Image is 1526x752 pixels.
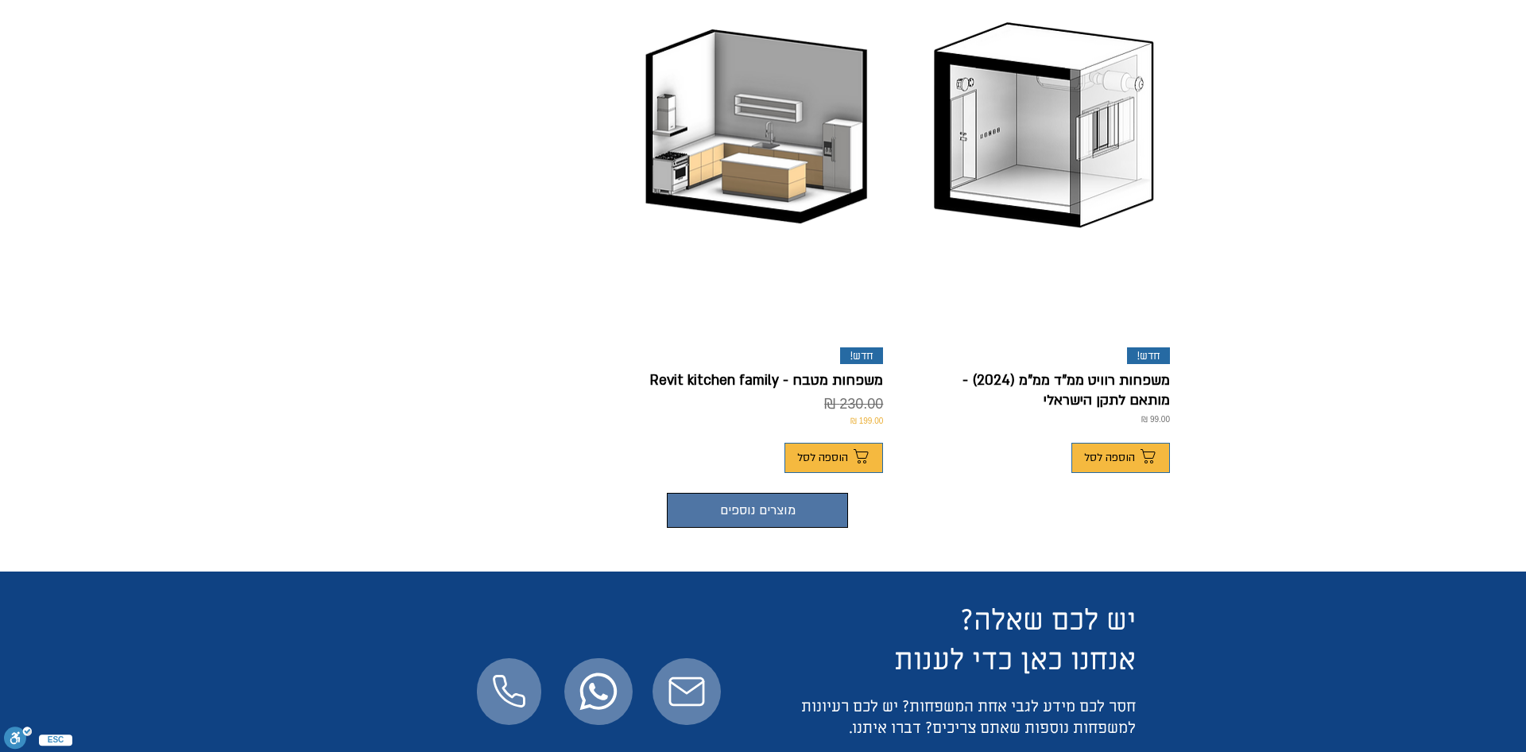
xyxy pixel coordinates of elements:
[840,347,883,364] div: חדש!
[1084,452,1135,464] span: הוספה לסל
[632,347,884,433] a: חדש! משפחות מטבח - Revit kitchen family230.00 ₪199.00 ₪
[797,452,848,464] span: הוספה לסל
[653,658,721,725] a: Mail
[918,370,1170,410] p: משפחות רוויט ממ"ד ממ"מ (2024) - מותאם לתקן הישראלי
[918,347,1170,433] a: חדש! משפחות רוויט ממ"ד ממ"מ (2024) - מותאם לתקן הישראלי99.00 ₪
[1141,413,1170,425] span: 99.00 ₪
[894,601,1136,679] span: יש לכם שאלה? אנחנו כאן כדי לענות
[667,493,848,528] button: מוצרים נוספים
[650,370,883,390] p: משפחות מטבח - Revit kitchen family
[477,658,541,725] a: Phone
[1127,347,1170,364] div: חדש!
[801,696,1136,738] span: חסר לכם מידע לגבי אחת המשפחות? יש לכם רעיונות למשפחות נוספות שאתם צריכים? דברו איתנו.
[850,415,883,427] span: 199.00 ₪
[564,658,633,725] a: Chat
[784,443,883,474] button: הוספה לסל
[1071,443,1170,474] button: הוספה לסל
[824,393,883,415] span: 230.00 ₪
